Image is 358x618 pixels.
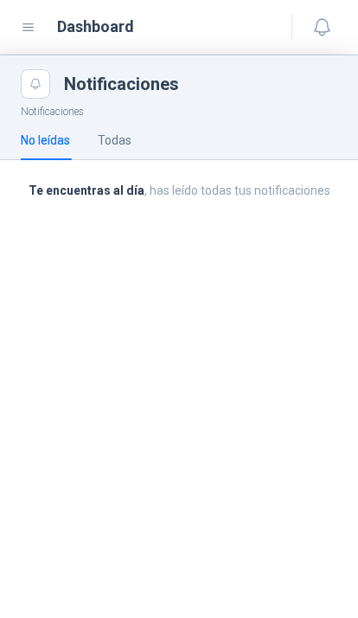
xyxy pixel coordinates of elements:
[57,15,134,39] h1: Dashboard
[29,183,144,197] b: Te encuentras al día
[98,131,131,150] div: Todas
[21,131,70,150] div: No leídas
[64,75,337,93] div: Notificaciones
[21,69,50,99] button: Close
[21,181,337,200] p: , has leído todas tus notificaciones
